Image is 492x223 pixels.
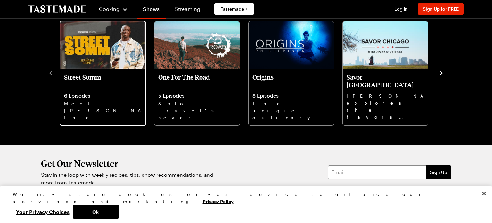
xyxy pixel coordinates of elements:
[249,21,334,70] img: Origins
[64,100,142,121] p: Meet [PERSON_NAME], the Street Somm. He's on a mission to prove there's no one "right" way to pai...
[137,1,166,19] a: Shows
[247,20,341,126] div: 3 / 10
[221,6,248,12] span: Tastemade +
[328,165,426,179] input: Email
[64,92,142,99] p: 6 Episodes
[430,169,447,176] span: Sign Up
[64,73,142,89] p: Street Somm
[158,73,236,89] p: One For The Road
[47,69,54,77] button: navigate to previous item
[59,20,153,126] div: 1 / 10
[248,21,333,125] a: OriginsOrigins8 EpisodesThe unique culinary and cultural traditions of the [GEOGRAPHIC_DATA].
[153,20,247,126] div: 2 / 10
[154,21,240,70] img: One For The Road
[252,100,330,121] p: The unique culinary and cultural traditions of the [GEOGRAPHIC_DATA].
[347,92,424,121] p: [PERSON_NAME] explores the flavors of [GEOGRAPHIC_DATA], sourcing the city's best ingredients fro...
[13,205,73,219] button: Your Privacy Choices
[388,6,414,12] button: Log In
[477,186,491,201] button: Close
[341,20,436,126] div: 4 / 10
[394,6,408,12] span: Log In
[13,191,474,219] div: Privacy
[28,5,86,13] a: To Tastemade Home Page
[426,165,451,179] button: Sign Up
[60,21,145,125] a: Street SommStreet Somm6 EpisodesMeet [PERSON_NAME], the Street Somm. He's on a mission to prove t...
[41,158,217,168] h2: Get Our Newsletter
[99,1,128,17] button: Cooking
[13,191,474,205] div: We may store cookies on your device to enhance our services and marketing.
[347,73,424,89] p: Savor [GEOGRAPHIC_DATA]
[252,73,330,89] p: Origins
[99,6,119,12] span: Cooking
[438,69,445,77] button: navigate to next item
[60,21,145,70] img: Street Somm
[343,21,428,70] img: Savor Chicago
[73,205,119,219] button: Ok
[214,3,254,15] a: Tastemade +
[158,92,236,99] p: 5 Episodes
[423,6,459,12] span: Sign Up for FREE
[252,92,330,99] p: 8 Episodes
[158,100,236,121] p: Solo travel's never been this fun.
[154,21,239,125] a: One For The RoadOne For The Road5 EpisodesSolo travel's never been this fun.
[41,171,217,186] p: Stay in the loop with weekly recipes, tips, show recommendations, and more from Tastemade.
[418,3,464,15] button: Sign Up for FREE
[203,198,234,204] a: More information about your privacy, opens in a new tab
[342,21,427,125] a: Savor ChicagoSavor [GEOGRAPHIC_DATA][PERSON_NAME] explores the flavors of [GEOGRAPHIC_DATA], sour...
